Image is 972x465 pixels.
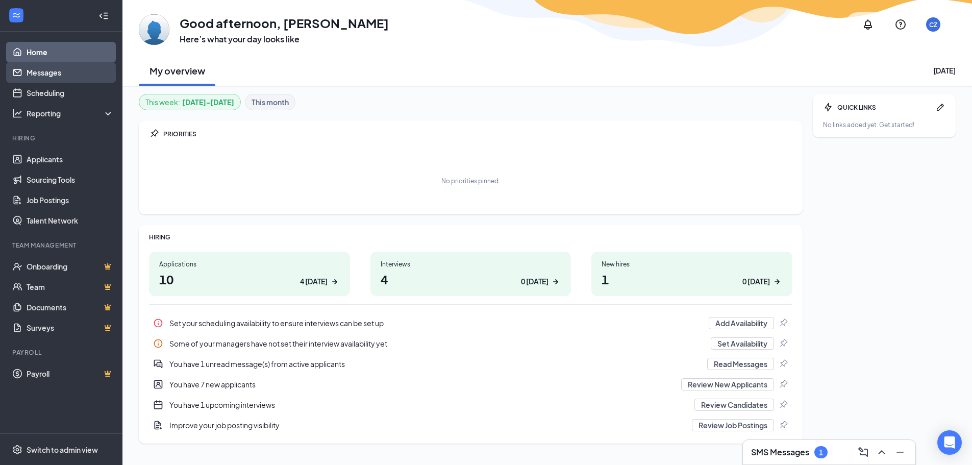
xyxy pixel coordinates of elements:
[707,358,774,370] button: Read Messages
[149,313,792,333] a: InfoSet your scheduling availability to ensure interviews can be set upAdd AvailabilityPin
[149,374,792,395] div: You have 7 new applicants
[149,333,792,354] a: InfoSome of your managers have not set their interview availability yetSet AvailabilityPin
[330,277,340,287] svg: ArrowRight
[149,395,792,415] a: CalendarNewYou have 1 upcoming interviewsReview CandidatesPin
[149,354,792,374] div: You have 1 unread message(s) from active applicants
[182,96,234,108] b: [DATE] - [DATE]
[180,14,389,32] h1: Good afternoon, [PERSON_NAME]
[742,276,770,287] div: 0 [DATE]
[935,102,945,112] svg: Pen
[370,252,571,296] a: Interviews40 [DATE]ArrowRight
[27,169,114,190] a: Sourcing Tools
[876,446,888,458] svg: ChevronUp
[778,359,788,369] svg: Pin
[862,18,874,31] svg: Notifications
[772,277,782,287] svg: ArrowRight
[778,420,788,430] svg: Pin
[819,448,823,457] div: 1
[27,363,114,384] a: PayrollCrown
[98,11,109,21] svg: Collapse
[149,415,792,435] a: DocumentAddImprove your job posting visibilityReview Job PostingsPin
[441,177,500,185] div: No priorities pinned.
[894,18,907,31] svg: QuestionInfo
[711,337,774,350] button: Set Availability
[891,444,907,460] button: Minimize
[149,415,792,435] div: Improve your job posting visibility
[27,297,114,317] a: DocumentsCrown
[149,354,792,374] a: DoubleChatActiveYou have 1 unread message(s) from active applicantsRead MessagesPin
[694,399,774,411] button: Review Candidates
[27,317,114,338] a: SurveysCrown
[252,96,289,108] b: This month
[300,276,328,287] div: 4 [DATE]
[163,130,792,138] div: PRIORITIES
[27,210,114,231] a: Talent Network
[149,129,159,139] svg: Pin
[937,430,962,455] div: Open Intercom Messenger
[169,359,701,369] div: You have 1 unread message(s) from active applicants
[153,338,163,349] svg: Info
[381,260,561,268] div: Interviews
[27,445,98,455] div: Switch to admin view
[837,103,931,112] div: QUICK LINKS
[159,271,340,288] h1: 10
[27,42,114,62] a: Home
[139,14,169,45] img: Chris Zerone
[894,446,906,458] svg: Minimize
[778,400,788,410] svg: Pin
[933,65,956,76] div: [DATE]
[149,333,792,354] div: Some of your managers have not set their interview availability yet
[857,446,869,458] svg: ComposeMessage
[751,447,809,458] h3: SMS Messages
[169,420,686,430] div: Improve your job posting visibility
[153,420,163,430] svg: DocumentAdd
[929,20,937,29] div: CZ
[149,374,792,395] a: UserEntityYou have 7 new applicantsReview New ApplicantsPin
[12,445,22,455] svg: Settings
[602,271,782,288] h1: 1
[12,241,112,250] div: Team Management
[27,256,114,277] a: OnboardingCrown
[521,276,549,287] div: 0 [DATE]
[854,444,870,460] button: ComposeMessage
[11,10,21,20] svg: WorkstreamLogo
[709,317,774,329] button: Add Availability
[27,83,114,103] a: Scheduling
[873,444,889,460] button: ChevronUp
[169,338,705,349] div: Some of your managers have not set their interview availability yet
[153,379,163,389] svg: UserEntity
[169,318,703,328] div: Set your scheduling availability to ensure interviews can be set up
[27,190,114,210] a: Job Postings
[149,395,792,415] div: You have 1 upcoming interviews
[145,96,234,108] div: This week :
[27,149,114,169] a: Applicants
[149,64,205,77] h2: My overview
[778,338,788,349] svg: Pin
[681,378,774,390] button: Review New Applicants
[27,62,114,83] a: Messages
[381,271,561,288] h1: 4
[149,233,792,241] div: HIRING
[12,134,112,142] div: Hiring
[153,318,163,328] svg: Info
[149,313,792,333] div: Set your scheduling availability to ensure interviews can be set up
[149,252,350,296] a: Applications104 [DATE]ArrowRight
[778,318,788,328] svg: Pin
[12,348,112,357] div: Payroll
[169,400,688,410] div: You have 1 upcoming interviews
[692,419,774,431] button: Review Job Postings
[169,379,675,389] div: You have 7 new applicants
[551,277,561,287] svg: ArrowRight
[778,379,788,389] svg: Pin
[591,252,792,296] a: New hires10 [DATE]ArrowRight
[27,108,114,118] div: Reporting
[602,260,782,268] div: New hires
[27,277,114,297] a: TeamCrown
[823,120,945,129] div: No links added yet. Get started!
[153,400,163,410] svg: CalendarNew
[180,34,389,45] h3: Here’s what your day looks like
[159,260,340,268] div: Applications
[823,102,833,112] svg: Bolt
[153,359,163,369] svg: DoubleChatActive
[12,108,22,118] svg: Analysis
